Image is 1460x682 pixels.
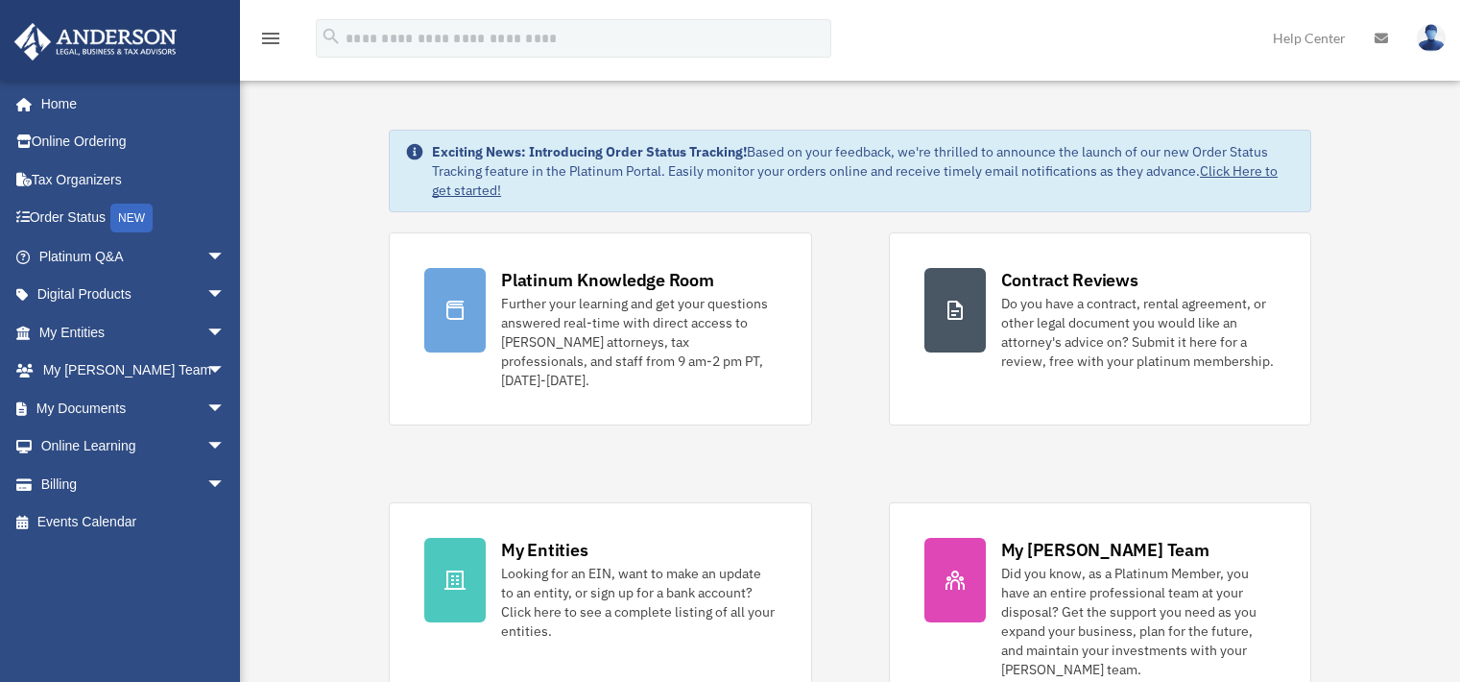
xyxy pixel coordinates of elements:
div: Looking for an EIN, want to make an update to an entity, or sign up for a bank account? Click her... [501,564,776,641]
span: arrow_drop_down [206,352,245,391]
a: Digital Productsarrow_drop_down [13,276,254,314]
a: Platinum Knowledge Room Further your learning and get your questions answered real-time with dire... [389,232,811,426]
a: Online Learningarrow_drop_down [13,427,254,466]
span: arrow_drop_down [206,389,245,428]
img: User Pic [1417,24,1446,52]
span: arrow_drop_down [206,313,245,353]
div: Platinum Knowledge Room [501,268,714,292]
img: Anderson Advisors Platinum Portal [9,23,182,61]
span: arrow_drop_down [206,276,245,315]
a: Order StatusNEW [13,199,254,238]
strong: Exciting News: Introducing Order Status Tracking! [432,143,747,160]
div: My Entities [501,538,587,562]
div: Further your learning and get your questions answered real-time with direct access to [PERSON_NAM... [501,294,776,390]
div: NEW [110,204,153,232]
a: Click Here to get started! [432,162,1278,199]
a: Billingarrow_drop_down [13,465,254,503]
a: Tax Organizers [13,160,254,199]
div: My [PERSON_NAME] Team [1001,538,1209,562]
a: My Documentsarrow_drop_down [13,389,254,427]
a: My [PERSON_NAME] Teamarrow_drop_down [13,352,254,390]
a: Contract Reviews Do you have a contract, rental agreement, or other legal document you would like... [889,232,1311,426]
i: search [321,26,342,47]
div: Do you have a contract, rental agreement, or other legal document you would like an attorney's ad... [1001,294,1276,371]
span: arrow_drop_down [206,465,245,504]
span: arrow_drop_down [206,237,245,277]
div: Based on your feedback, we're thrilled to announce the launch of our new Order Status Tracking fe... [432,142,1295,200]
div: Contract Reviews [1001,268,1138,292]
a: Platinum Q&Aarrow_drop_down [13,237,254,276]
div: Did you know, as a Platinum Member, you have an entire professional team at your disposal? Get th... [1001,564,1276,679]
span: arrow_drop_down [206,427,245,467]
i: menu [259,27,282,50]
a: Home [13,85,245,123]
a: menu [259,34,282,50]
a: Events Calendar [13,503,254,542]
a: My Entitiesarrow_drop_down [13,313,254,352]
a: Online Ordering [13,123,254,161]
